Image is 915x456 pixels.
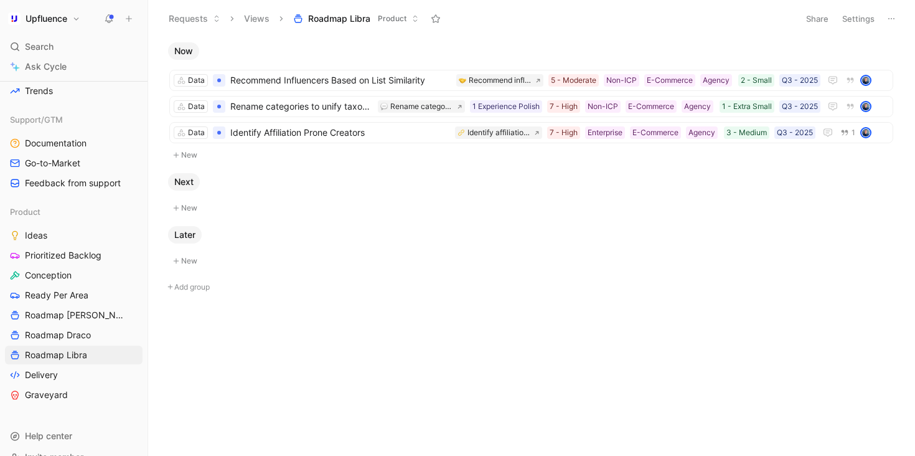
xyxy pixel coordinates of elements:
div: Non-ICP [606,74,637,87]
a: Roadmap Draco [5,326,143,344]
span: Prioritized Backlog [25,249,101,262]
span: Graveyard [25,389,68,401]
div: Search [5,37,143,56]
span: Identify Affiliation Prone Creators [230,125,450,140]
a: Trends [5,82,143,100]
div: Agency [688,126,715,139]
a: Ready Per Area [5,286,143,305]
a: Prioritized Backlog [5,246,143,265]
div: E-Commerce [647,74,693,87]
button: Roadmap LibraProduct [288,9,425,28]
div: Enterprise [588,126,622,139]
div: 1 - Extra Small [722,100,772,113]
button: Later [168,226,202,244]
a: Documentation [5,134,143,153]
div: Agency [684,100,711,113]
button: Views [238,9,275,28]
span: Ready Per Area [25,289,88,302]
a: Ask Cycle [5,57,143,76]
a: DataIdentify Affiliation Prone CreatorsQ3 - 20253 - MediumAgencyE-CommerceEnterprise7 - HighIdent... [169,122,893,143]
span: Roadmap Libra [25,349,87,361]
a: DataRecommend Influencers Based on List SimilarityQ3 - 20252 - SmallAgencyE-CommerceNon-ICP5 - Mo... [169,70,893,91]
div: LaterNew [163,226,899,269]
div: Data [188,126,205,139]
button: 1 [838,126,858,140]
div: E-Commerce [632,126,678,139]
span: Conception [25,269,72,282]
span: 1 [852,129,855,136]
div: 7 - High [550,126,578,139]
div: 7 - High [550,100,578,113]
span: Product [378,12,406,25]
span: Ideas [25,229,47,242]
button: New [168,254,894,268]
a: Go-to-Market [5,154,143,173]
span: Delivery [25,369,58,381]
span: Recommend Influencers Based on List Similarity [230,73,451,88]
span: Go-to-Market [25,157,80,169]
span: Help center [25,430,72,441]
a: Feedback from support [5,174,143,192]
div: Agency [703,74,730,87]
div: Data [188,100,205,113]
div: 5 - Moderate [551,74,596,87]
div: E-Commerce [628,100,674,113]
a: Delivery [5,366,143,384]
button: Share [800,10,834,27]
a: Roadmap Libra [5,346,143,364]
div: Recommend influencers based on list similarity [469,74,532,87]
div: Non-ICP [588,100,618,113]
img: avatar [861,128,870,137]
span: Roadmap [PERSON_NAME] [25,309,126,321]
img: 💬 [380,103,388,110]
div: Q3 - 2025 [782,100,818,113]
span: Documentation [25,137,87,150]
img: avatar [861,102,870,111]
button: Requests [163,9,226,28]
img: 🤝 [459,77,466,84]
a: DataRename categories to unify taxonomyQ3 - 20251 - Extra SmallAgencyE-CommerceNon-ICP7 - High1 E... [169,96,893,117]
div: 1 Experience Polish [472,100,540,113]
a: Roadmap [PERSON_NAME] [5,306,143,325]
button: New [168,148,894,163]
span: Trends [25,85,53,97]
div: Q3 - 2025 [777,126,813,139]
div: Help center [5,427,143,445]
div: Support/GTM [5,110,143,129]
div: Support/GTMDocumentationGo-to-MarketFeedback from support [5,110,143,192]
button: Next [168,173,200,191]
div: NowNew [163,42,899,163]
div: Rename categories to unify taxonomy [390,100,453,113]
h1: Upfluence [26,13,67,24]
div: Product [5,202,143,221]
div: 3 - Medium [726,126,767,139]
img: avatar [861,76,870,85]
span: Ask Cycle [25,59,67,74]
span: Roadmap Draco [25,329,91,341]
span: Now [174,45,193,57]
span: Search [25,39,54,54]
div: Identify affiliation prone creators [467,126,530,139]
a: Graveyard [5,386,143,404]
button: Now [168,42,199,60]
span: Product [10,206,40,218]
span: Rename categories to unify taxonomy [230,99,373,114]
img: Upfluence [8,12,21,25]
div: Q3 - 2025 [782,74,818,87]
button: Settings [837,10,880,27]
span: Next [174,176,194,188]
div: Data [188,74,205,87]
button: New [168,201,894,216]
span: Support/GTM [10,113,63,126]
span: Roadmap Libra [308,12,370,25]
span: Feedback from support [25,177,121,189]
div: ProductIdeasPrioritized BacklogConceptionReady Per AreaRoadmap [PERSON_NAME]Roadmap DracoRoadmap ... [5,202,143,404]
a: Conception [5,266,143,285]
a: Ideas [5,226,143,245]
span: Later [174,229,195,241]
div: 2 - Small [741,74,772,87]
button: Add group [163,280,899,295]
button: UpfluenceUpfluence [5,10,83,27]
div: NextNew [163,173,899,216]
